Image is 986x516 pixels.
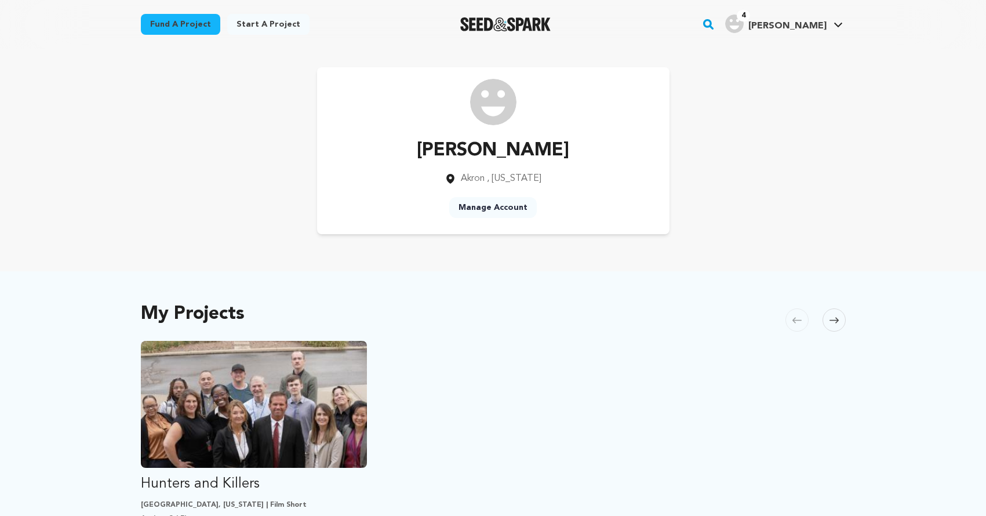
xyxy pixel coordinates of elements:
span: Akron [461,174,485,183]
p: [PERSON_NAME] [417,137,569,165]
a: Fund a project [141,14,220,35]
img: /img/default-images/user/medium/user.png image [470,79,516,125]
span: , [US_STATE] [487,174,541,183]
a: Robert T.'s Profile [723,12,845,33]
span: 4 [737,10,750,21]
h2: My Projects [141,306,245,322]
p: [GEOGRAPHIC_DATA], [US_STATE] | Film Short [141,500,368,510]
div: Robert T.'s Profile [725,14,827,33]
a: Start a project [227,14,310,35]
a: Manage Account [449,197,537,218]
img: user.png [725,14,744,33]
span: Robert T.'s Profile [723,12,845,37]
span: [PERSON_NAME] [748,21,827,31]
p: Hunters and Killers [141,475,368,493]
a: Seed&Spark Homepage [460,17,551,31]
img: Seed&Spark Logo Dark Mode [460,17,551,31]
